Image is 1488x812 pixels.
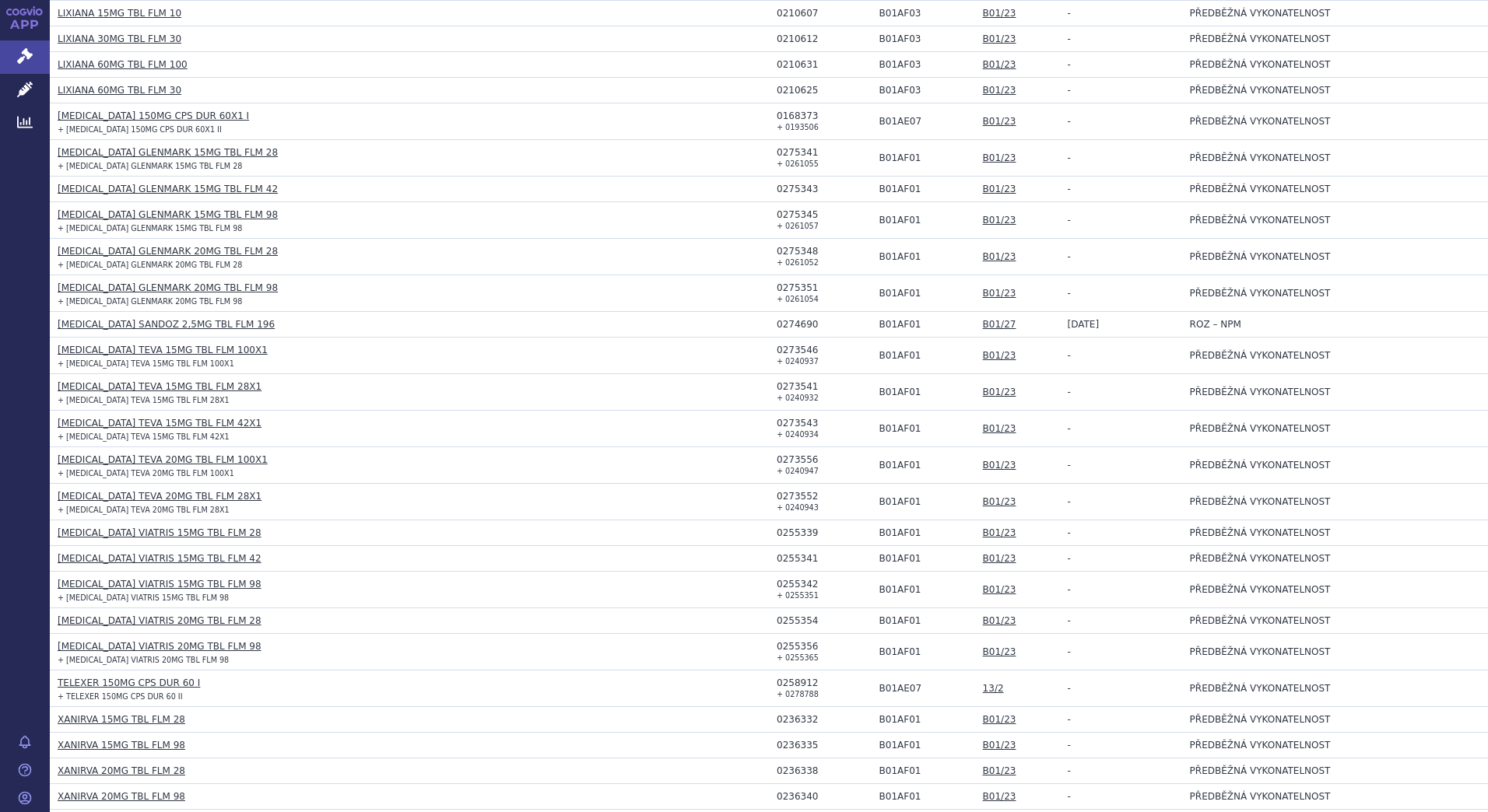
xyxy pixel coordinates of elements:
a: LIXIANA 30MG TBL FLM 30 [58,33,181,44]
a: B01/23 [983,350,1016,361]
small: + 0261052 [777,258,819,267]
a: B01/23 [983,116,1016,127]
small: + 0261057 [777,222,819,230]
td: PŘEDBĚŽNÁ VYKONATELNOST [1182,202,1488,239]
small: + [MEDICAL_DATA] VIATRIS 20MG TBL FLM 98 [58,656,229,664]
a: LIXIANA 15MG TBL FLM 10 [58,8,181,19]
td: RIVAROXABAN [872,202,975,239]
td: RIVAROXABAN [872,572,975,608]
span: - [1067,527,1070,538]
a: B01/23 [983,59,1016,70]
td: PŘEDBĚŽNÁ VYKONATELNOST [1182,733,1488,758]
td: RIVAROXABAN [872,733,975,758]
a: [MEDICAL_DATA] TEVA 20MG TBL FLM 28X1 [58,491,261,502]
td: PŘEDBĚŽNÁ VYKONATELNOST [1182,546,1488,572]
span: - [1067,288,1070,299]
div: 0210607 [777,8,872,19]
td: DABIGATRAN-ETEXILÁT [872,670,975,707]
span: - [1067,584,1070,595]
span: - [1067,714,1070,725]
a: [MEDICAL_DATA] VIATRIS 15MG TBL FLM 98 [58,579,261,590]
a: [MEDICAL_DATA] GLENMARK 15MG TBL FLM 98 [58,209,278,220]
td: PŘEDBĚŽNÁ VYKONATELNOST [1182,374,1488,411]
div: 0275351 [777,282,872,293]
td: PŘEDBĚŽNÁ VYKONATELNOST [1182,447,1488,484]
td: RIVAROXABAN [872,484,975,520]
a: B01/23 [983,85,1016,96]
td: PŘEDBĚŽNÁ VYKONATELNOST [1182,275,1488,312]
td: RIVAROXABAN [872,758,975,784]
small: + [MEDICAL_DATA] TEVA 20MG TBL FLM 28X1 [58,506,230,514]
a: [MEDICAL_DATA] GLENMARK 15MG TBL FLM 28 [58,147,278,158]
small: + [MEDICAL_DATA] 150MG CPS DUR 60X1 II [58,125,222,134]
a: [MEDICAL_DATA] GLENMARK 20MG TBL FLM 98 [58,282,278,293]
a: B01/23 [983,184,1016,194]
td: PŘEDBĚŽNÁ VYKONATELNOST [1182,338,1488,374]
small: + 0240932 [777,394,819,402]
td: PŘEDBĚŽNÁ VYKONATELNOST [1182,103,1488,140]
a: [MEDICAL_DATA] VIATRIS 15MG TBL FLM 42 [58,553,261,564]
span: - [1067,791,1070,802]
td: PŘEDBĚŽNÁ VYKONATELNOST [1182,707,1488,733]
span: - [1067,152,1070,163]
a: [MEDICAL_DATA] VIATRIS 20MG TBL FLM 98 [58,641,261,652]
small: + 0255365 [777,653,819,662]
td: PŘEDBĚŽNÁ VYKONATELNOST [1182,572,1488,608]
a: B01/23 [983,423,1016,434]
td: RIVAROXABAN [872,312,975,338]
a: B01/23 [983,33,1016,44]
td: ROZ – NPM [1182,312,1488,338]
td: RIVAROXABAN [872,707,975,733]
div: 0236340 [777,791,872,802]
a: B01/23 [983,496,1016,507]
small: + [MEDICAL_DATA] TEVA 20MG TBL FLM 100X1 [58,469,234,478]
td: PŘEDBĚŽNÁ VYKONATELNOST [1182,177,1488,202]
a: B01/27 [983,319,1016,330]
small: + 0240937 [777,357,819,366]
span: - [1067,765,1070,776]
small: + [MEDICAL_DATA] TEVA 15MG TBL FLM 28X1 [58,396,230,404]
small: + 0240934 [777,430,819,439]
span: - [1067,33,1070,44]
small: + [MEDICAL_DATA] VIATRIS 15MG TBL FLM 98 [58,593,229,602]
a: [MEDICAL_DATA] TEVA 15MG TBL FLM 100X1 [58,345,268,355]
td: PŘEDBĚŽNÁ VYKONATELNOST [1182,78,1488,103]
div: 0255339 [777,527,872,538]
a: B01/23 [983,584,1016,595]
a: [MEDICAL_DATA] 150MG CPS DUR 60X1 I [58,110,249,121]
td: RIVAROXABAN [872,411,975,447]
a: B01/23 [983,740,1016,751]
td: EDOXABAN [872,52,975,78]
div: 0275348 [777,246,872,257]
td: PŘEDBĚŽNÁ VYKONATELNOST [1182,1,1488,26]
small: + 0261054 [777,295,819,303]
a: B01/23 [983,460,1016,471]
small: + 0240943 [777,503,819,512]
small: + TELEXER 150MG CPS DUR 60 II [58,692,183,701]
span: - [1067,8,1070,19]
td: RIVAROXABAN [872,374,975,411]
span: [DATE] [1067,319,1099,330]
td: RIVAROXABAN [872,608,975,634]
small: + [MEDICAL_DATA] GLENMARK 20MG TBL FLM 28 [58,261,242,269]
a: B01/23 [983,387,1016,397]
td: PŘEDBĚŽNÁ VYKONATELNOST [1182,784,1488,810]
small: + [MEDICAL_DATA] GLENMARK 15MG TBL FLM 98 [58,224,242,233]
span: - [1067,350,1070,361]
td: RIVAROXABAN [872,275,975,312]
div: 0275345 [777,209,872,220]
span: - [1067,615,1070,626]
a: [MEDICAL_DATA] GLENMARK 20MG TBL FLM 28 [58,246,278,257]
td: RIVAROXABAN [872,520,975,546]
td: RIVAROXABAN [872,447,975,484]
div: 0255356 [777,641,872,652]
a: XANIRVA 15MG TBL FLM 98 [58,740,185,751]
a: [MEDICAL_DATA] VIATRIS 20MG TBL FLM 28 [58,615,261,626]
span: - [1067,215,1070,226]
div: 0210612 [777,33,872,44]
a: 13/2 [983,683,1004,694]
div: 0258912 [777,677,872,688]
span: - [1067,496,1070,507]
td: DABIGATRAN-ETEXILÁT [872,103,975,140]
span: - [1067,740,1070,751]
